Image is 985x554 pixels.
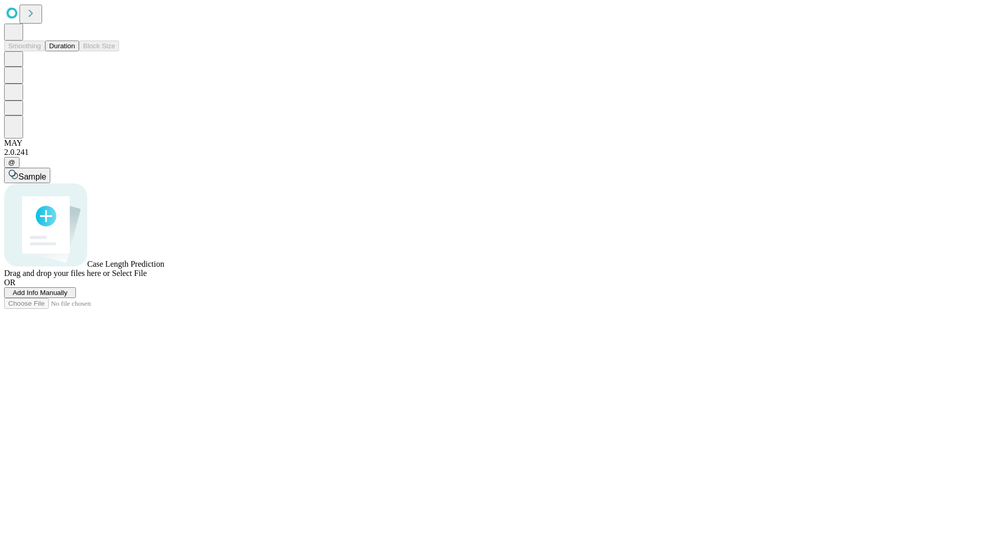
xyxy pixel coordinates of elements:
[87,260,164,268] span: Case Length Prediction
[4,278,15,287] span: OR
[18,172,46,181] span: Sample
[79,41,119,51] button: Block Size
[4,138,981,148] div: MAY
[45,41,79,51] button: Duration
[4,148,981,157] div: 2.0.241
[112,269,147,278] span: Select File
[4,41,45,51] button: Smoothing
[4,157,19,168] button: @
[4,269,110,278] span: Drag and drop your files here or
[13,289,68,296] span: Add Info Manually
[4,168,50,183] button: Sample
[8,159,15,166] span: @
[4,287,76,298] button: Add Info Manually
